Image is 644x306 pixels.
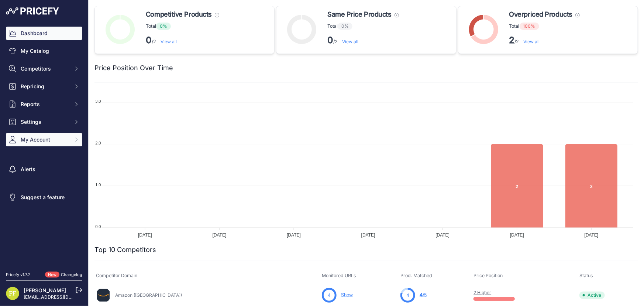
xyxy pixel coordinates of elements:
p: Total [327,23,399,30]
a: [PERSON_NAME] [24,287,66,293]
a: Changelog [61,272,82,277]
span: 0% [156,23,171,30]
strong: 0 [146,35,152,45]
p: Total [509,23,580,30]
p: /2 [509,34,580,46]
tspan: [DATE] [510,233,524,238]
tspan: [DATE] [138,233,152,238]
button: Settings [6,115,82,129]
a: Show [341,292,353,297]
h2: Top 10 Competitors [94,245,156,255]
span: Repricing [21,83,69,90]
span: Monitored URLs [322,273,356,278]
tspan: [DATE] [436,233,450,238]
span: New [45,272,59,278]
a: My Catalog [6,44,82,58]
tspan: [DATE] [213,233,227,238]
span: Overpriced Products [509,9,572,20]
button: Reports [6,98,82,111]
span: Competitive Products [146,9,212,20]
span: 4 [406,292,409,299]
div: Pricefy v1.7.2 [6,272,31,278]
a: 2 Higher [473,290,491,295]
a: Dashboard [6,27,82,40]
button: Repricing [6,80,82,93]
span: Settings [21,118,69,126]
tspan: [DATE] [287,233,301,238]
strong: 0 [327,35,333,45]
a: View all [161,39,177,44]
button: My Account [6,133,82,146]
tspan: [DATE] [361,233,375,238]
span: Active [579,292,605,299]
a: Suggest a feature [6,191,82,204]
span: Prod. Matched [400,273,432,278]
span: Competitor Domain [96,273,137,278]
a: 4/5 [420,292,427,297]
nav: Sidebar [6,27,82,263]
img: Pricefy Logo [6,7,59,15]
span: My Account [21,136,69,143]
span: Competitors [21,65,69,72]
span: 4 [420,292,423,297]
p: /2 [146,34,219,46]
p: Total [146,23,219,30]
a: View all [342,39,358,44]
a: View all [524,39,540,44]
tspan: 0.0 [95,224,101,229]
span: Status [579,273,593,278]
strong: 2 [509,35,515,45]
button: Competitors [6,62,82,75]
span: Reports [21,101,69,108]
p: /2 [327,34,399,46]
span: Same Price Products [327,9,391,20]
span: 0% [338,23,352,30]
tspan: 1.0 [95,183,101,187]
h2: Price Position Over Time [94,63,173,73]
span: 4 [328,292,331,299]
tspan: [DATE] [585,233,599,238]
a: Amazon ([GEOGRAPHIC_DATA]) [115,292,182,298]
tspan: 2.0 [95,141,101,145]
a: [EMAIL_ADDRESS][DOMAIN_NAME] [24,294,101,300]
span: 100% [520,23,539,30]
tspan: 3.0 [95,99,101,103]
span: Price Position [473,273,503,278]
a: Alerts [6,163,82,176]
